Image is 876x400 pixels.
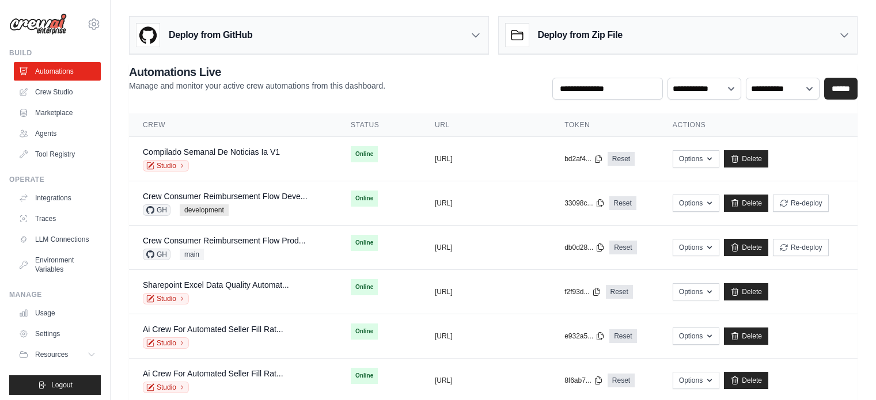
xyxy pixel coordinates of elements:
th: Token [551,113,659,137]
a: LLM Connections [14,230,101,249]
button: Options [673,150,719,167]
th: URL [421,113,551,137]
a: Delete [724,372,768,389]
button: Re-deploy [773,195,829,212]
span: Online [351,368,378,384]
a: Usage [14,304,101,322]
a: Studio [143,160,189,172]
span: Online [351,323,378,340]
a: Compilado Semanal De Noticias Ia V1 [143,147,280,157]
button: bd2af4... [564,154,603,163]
a: Environment Variables [14,251,101,279]
a: Marketplace [14,104,101,122]
a: Sharepoint Excel Data Quality Automat... [143,280,289,289]
div: Build [9,48,101,58]
img: Logo [9,13,67,35]
button: Re-deploy [773,239,829,256]
img: GitHub Logo [136,24,160,47]
button: Logout [9,375,101,395]
a: Crew Consumer Reimbursement Flow Prod... [143,236,305,245]
a: Delete [724,327,768,345]
a: Delete [724,283,768,300]
a: Delete [724,239,768,256]
a: Automations [14,62,101,81]
button: Options [673,283,719,300]
a: Traces [14,209,101,228]
span: GH [143,204,170,216]
button: Options [673,372,719,389]
a: Studio [143,293,189,304]
button: Options [673,239,719,256]
button: Resources [14,345,101,364]
span: Online [351,235,378,251]
a: Integrations [14,189,101,207]
div: Manage [9,290,101,299]
th: Actions [659,113,858,137]
span: main [180,249,204,260]
div: Operate [9,175,101,184]
a: Reset [609,241,636,254]
a: Ai Crew For Automated Seller Fill Rat... [143,369,283,378]
button: f2f93d... [564,287,601,296]
button: Options [673,195,719,212]
button: 8f6ab7... [564,376,603,385]
a: Agents [14,124,101,143]
h2: Automations Live [129,64,385,80]
h3: Deploy from Zip File [538,28,623,42]
h3: Deploy from GitHub [169,28,252,42]
a: Ai Crew For Automated Seller Fill Rat... [143,325,283,334]
button: 33098c... [564,199,604,208]
button: e932a5... [564,332,605,341]
a: Crew Consumer Reimbursement Flow Deve... [143,192,308,201]
span: Resources [35,350,68,359]
a: Studio [143,337,189,349]
th: Crew [129,113,337,137]
a: Crew Studio [14,83,101,101]
a: Reset [608,152,635,166]
span: Online [351,279,378,295]
a: Settings [14,325,101,343]
th: Status [337,113,421,137]
span: development [180,204,229,216]
span: Online [351,191,378,207]
p: Manage and monitor your active crew automations from this dashboard. [129,80,385,92]
a: Reset [609,196,636,210]
a: Delete [724,150,768,167]
a: Reset [608,374,635,387]
button: db0d28... [564,243,605,252]
a: Tool Registry [14,145,101,163]
a: Delete [724,195,768,212]
a: Reset [609,329,636,343]
a: Reset [606,285,633,299]
span: Logout [51,380,73,390]
span: GH [143,249,170,260]
a: Studio [143,382,189,393]
button: Options [673,327,719,345]
span: Online [351,146,378,162]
